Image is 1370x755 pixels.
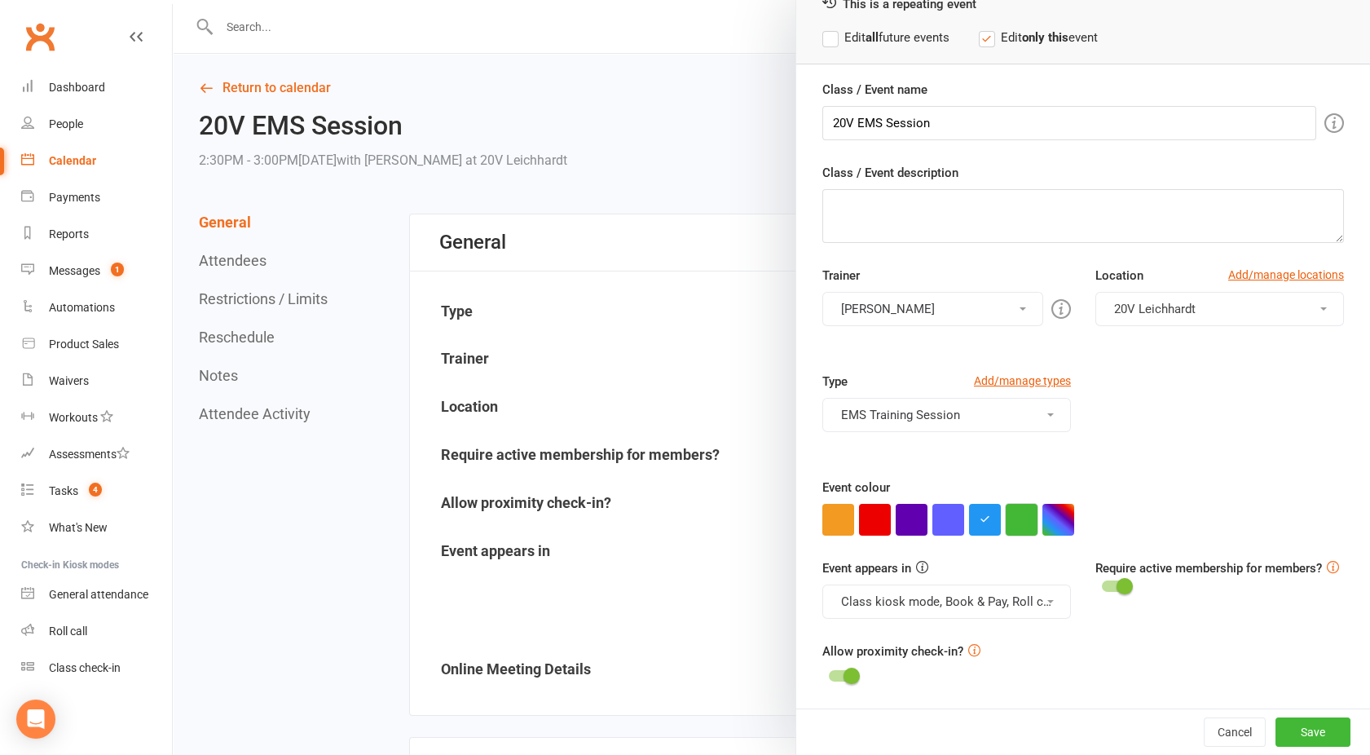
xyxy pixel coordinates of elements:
div: Waivers [49,374,89,387]
div: Roll call [49,625,87,638]
a: Dashboard [21,69,172,106]
a: Assessments [21,436,172,473]
label: Type [822,372,848,391]
label: Require active membership for members? [1095,561,1322,576]
button: EMS Training Session [822,398,1071,432]
div: Open Intercom Messenger [16,700,55,739]
div: Product Sales [49,338,119,351]
span: 4 [89,483,102,497]
a: Add/manage locations [1228,266,1344,284]
button: Class kiosk mode, Book & Pay, Roll call [822,585,1071,619]
label: Event appears in [822,559,911,578]
div: Assessments [49,448,130,461]
a: Class kiosk mode [21,650,172,687]
div: Class check-in [49,661,121,674]
label: Allow proximity check-in? [822,642,963,661]
button: Save [1275,717,1350,747]
label: Edit future events [822,28,949,47]
div: Automations [49,301,115,314]
button: [PERSON_NAME] [822,292,1043,326]
label: Class / Event description [822,163,958,183]
label: Location [1095,266,1143,285]
a: Workouts [21,400,172,436]
label: Event colour [822,478,890,497]
label: Trainer [822,266,860,285]
a: Reports [21,216,172,253]
a: Product Sales [21,326,172,363]
div: Dashboard [49,81,105,94]
a: Calendar [21,143,172,179]
a: Messages 1 [21,253,172,289]
div: Messages [49,264,100,277]
div: Payments [49,191,100,204]
strong: all [866,30,879,45]
label: Edit event [979,28,1098,47]
span: 20V Leichhardt [1114,302,1196,316]
a: People [21,106,172,143]
span: 1 [111,263,124,276]
label: Class / Event name [822,80,927,99]
div: People [49,117,83,130]
a: Payments [21,179,172,216]
input: Enter event name [822,106,1316,140]
a: Clubworx [20,16,60,57]
div: General attendance [49,588,148,601]
div: Workouts [49,411,98,424]
a: General attendance kiosk mode [21,576,172,613]
a: Automations [21,289,172,326]
button: 20V Leichhardt [1095,292,1344,326]
a: Tasks 4 [21,473,172,510]
a: Waivers [21,363,172,400]
button: Cancel [1204,717,1266,747]
div: What's New [49,521,108,534]
a: What's New [21,510,172,546]
div: Tasks [49,484,78,497]
a: Roll call [21,613,172,650]
div: Reports [49,227,89,241]
a: Add/manage types [974,372,1071,390]
strong: only this [1022,30,1068,45]
div: Calendar [49,154,96,167]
